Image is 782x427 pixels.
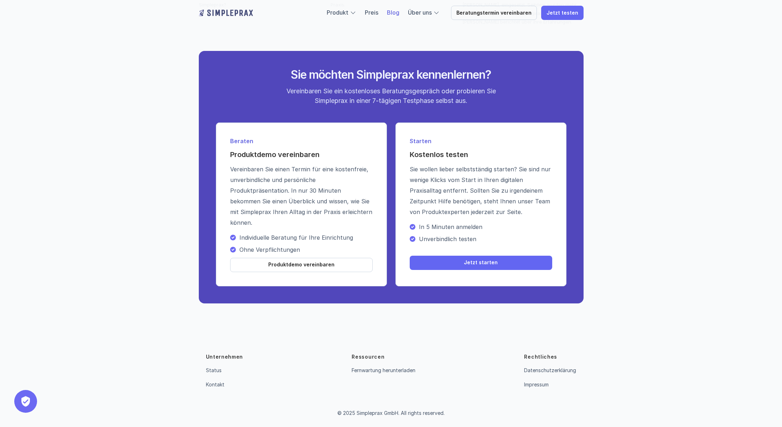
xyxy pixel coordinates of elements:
p: Vereinbaren Sie einen Termin für eine kostenfreie, unverbindliche und persönliche Produktpräsenta... [230,164,373,228]
a: Über uns [408,9,432,16]
a: Preis [365,9,378,16]
h2: Sie möchten Simpleprax kennenlernen? [258,68,525,82]
p: Starten [410,137,552,145]
p: Unverbindlich testen [419,235,552,243]
p: © 2025 Simpleprax GmbH. All rights reserved. [337,410,445,416]
a: Datenschutzerklärung [524,367,576,373]
p: Produktdemo vereinbaren [268,262,335,268]
p: Individuelle Beratung für Ihre Einrichtung [239,234,373,241]
a: Jetzt testen [541,6,584,20]
a: Kontakt [206,381,224,387]
p: Unternehmen [206,353,243,360]
p: Jetzt starten [464,260,498,266]
p: In 5 Minuten anmelden [419,223,552,230]
p: Beraten [230,137,373,145]
p: Vereinbaren Sie ein kostenloses Beratungsgespräch oder probieren Sie Simpleprax in einer 7-tägige... [280,86,502,105]
p: Rechtliches [524,353,557,360]
p: Jetzt testen [547,10,578,16]
a: Status [206,367,222,373]
a: Fernwartung herunterladen [352,367,415,373]
p: Beratungstermin vereinbaren [456,10,532,16]
a: Produktdemo vereinbaren [230,258,373,272]
p: Ressourcen [352,353,384,360]
a: Blog [387,9,399,16]
p: Sie wollen lieber selbstständig starten? Sie sind nur wenige Klicks vom Start in Ihren digitalen ... [410,164,552,217]
p: Ohne Verpflichtungen [239,246,373,253]
h4: Produktdemo vereinbaren [230,150,373,160]
a: Beratungstermin vereinbaren [451,6,537,20]
a: Impressum [524,381,549,387]
h4: Kostenlos testen [410,150,552,160]
a: Produkt [327,9,348,16]
a: Jetzt starten [410,256,552,270]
